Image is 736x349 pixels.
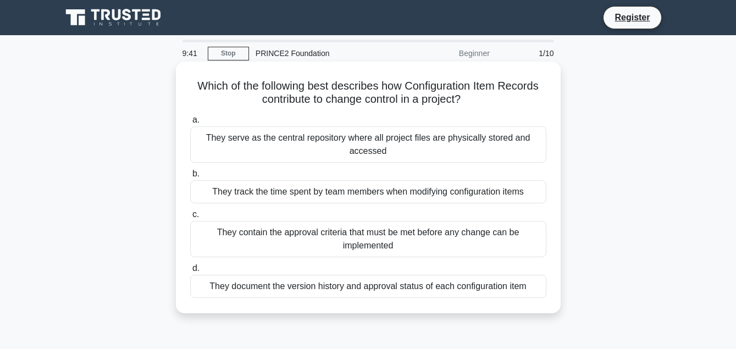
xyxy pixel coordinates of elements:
span: b. [192,169,200,178]
span: a. [192,115,200,124]
div: Beginner [400,42,496,64]
div: 1/10 [496,42,561,64]
span: d. [192,263,200,273]
div: 9:41 [176,42,208,64]
div: They document the version history and approval status of each configuration item [190,275,546,298]
div: They track the time spent by team members when modifying configuration items [190,180,546,203]
a: Register [608,10,656,24]
h5: Which of the following best describes how Configuration Item Records contribute to change control... [189,79,547,107]
div: They contain the approval criteria that must be met before any change can be implemented [190,221,546,257]
a: Stop [208,47,249,60]
div: They serve as the central repository where all project files are physically stored and accessed [190,126,546,163]
span: c. [192,209,199,219]
div: PRINCE2 Foundation [249,42,400,64]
